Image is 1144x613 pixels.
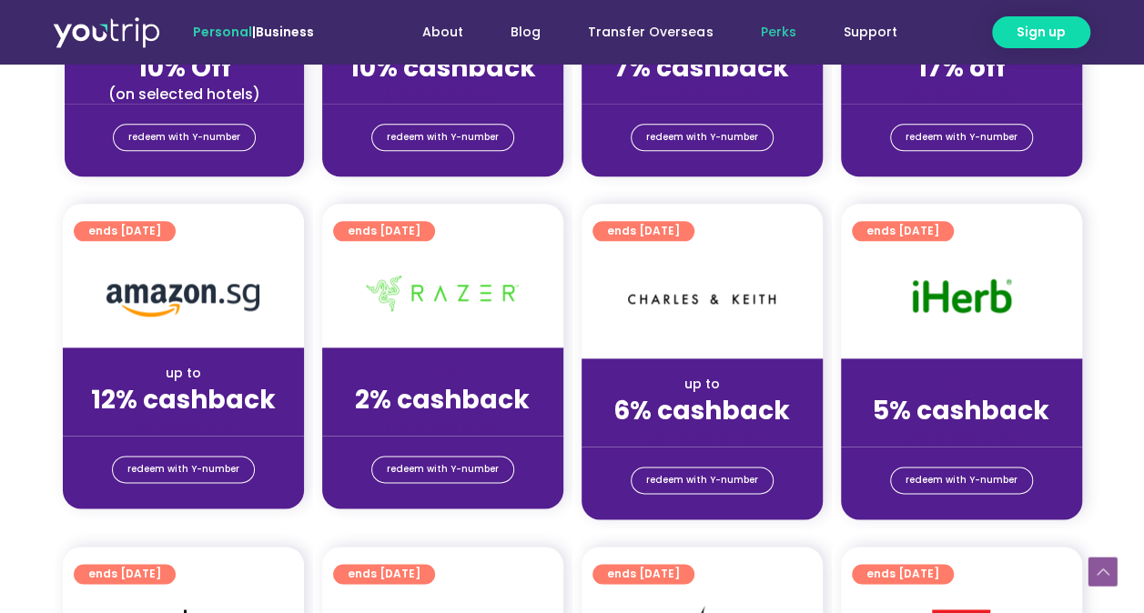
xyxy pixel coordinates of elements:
span: Sign up [1017,23,1066,42]
div: (for stays only) [596,85,808,104]
a: Transfer Overseas [564,15,736,49]
strong: 10% Off [137,50,231,85]
span: redeem with Y-number [128,125,240,150]
a: redeem with Y-number [113,124,256,151]
div: (for stays only) [337,417,549,436]
a: ends [DATE] [592,564,694,584]
nav: Menu [363,15,920,49]
div: up to [855,375,1068,394]
span: ends [DATE] [866,221,939,241]
a: Blog [487,15,564,49]
a: redeem with Y-number [371,124,514,151]
div: up to [337,364,549,383]
strong: 12% cashback [91,382,276,417]
a: redeem with Y-number [631,124,774,151]
div: (on selected hotels) [79,85,289,104]
a: Sign up [992,16,1090,48]
strong: 10% cashback [349,50,536,85]
span: ends [DATE] [866,564,939,584]
strong: 6% cashback [613,393,790,428]
strong: 7% cashback [614,50,789,85]
span: redeem with Y-number [906,467,1017,493]
a: redeem with Y-number [371,456,514,483]
span: redeem with Y-number [387,125,499,150]
div: (for stays only) [596,427,808,447]
span: redeem with Y-number [127,457,239,482]
span: redeem with Y-number [906,125,1017,150]
strong: 2% cashback [355,382,530,417]
span: ends [DATE] [607,221,680,241]
span: redeem with Y-number [646,125,758,150]
a: About [399,15,487,49]
a: ends [DATE] [592,221,694,241]
a: ends [DATE] [74,564,176,584]
a: redeem with Y-number [112,456,255,483]
a: ends [DATE] [852,564,954,584]
span: Personal [193,23,252,41]
span: ends [DATE] [348,564,420,584]
a: ends [DATE] [333,221,435,241]
div: (for stays only) [337,85,549,104]
a: redeem with Y-number [631,467,774,494]
a: Support [819,15,920,49]
a: ends [DATE] [74,221,176,241]
span: | [193,23,314,41]
div: (for stays only) [855,85,1068,104]
span: redeem with Y-number [646,467,758,493]
span: ends [DATE] [607,564,680,584]
a: redeem with Y-number [890,124,1033,151]
a: redeem with Y-number [890,467,1033,494]
div: (for stays only) [77,417,289,436]
a: ends [DATE] [333,564,435,584]
a: ends [DATE] [852,221,954,241]
a: Business [256,23,314,41]
div: up to [596,375,808,394]
a: Perks [736,15,819,49]
span: ends [DATE] [348,221,420,241]
div: up to [77,364,289,383]
strong: 17% off [917,50,1006,85]
strong: 5% cashback [873,393,1049,428]
div: (for stays only) [855,427,1068,447]
span: redeem with Y-number [387,457,499,482]
span: ends [DATE] [88,564,161,584]
span: ends [DATE] [88,221,161,241]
